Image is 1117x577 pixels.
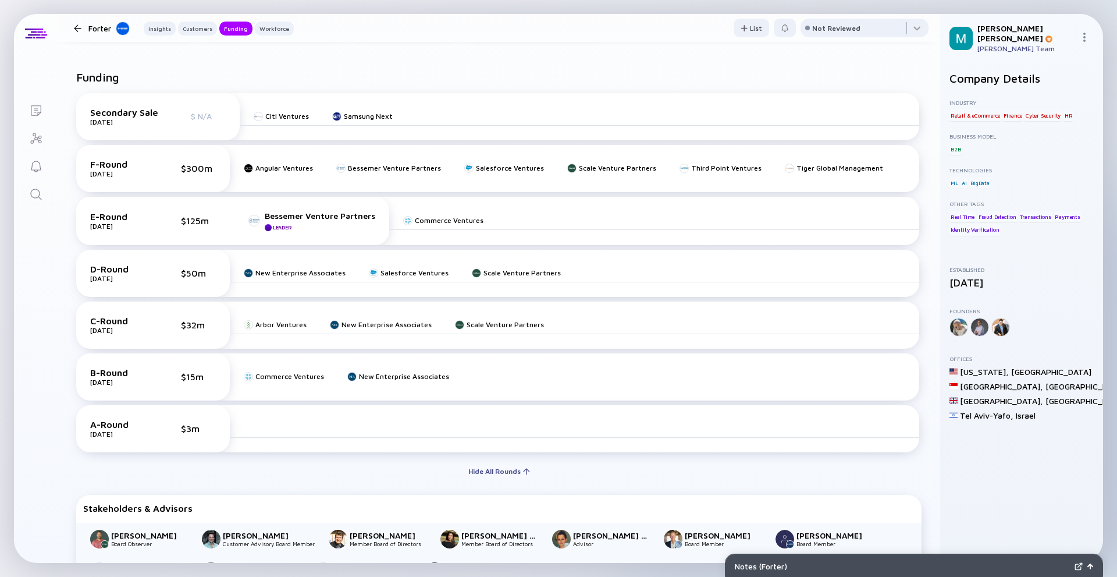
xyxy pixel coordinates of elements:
[1063,109,1074,121] div: HR
[341,320,432,329] div: New Enterprise Associates
[949,200,1094,207] div: Other Tags
[776,530,794,548] img: Jamie Montgomery picture
[255,268,346,277] div: New Enterprise Associates
[244,320,307,329] a: Arbor Ventures
[76,70,119,84] h2: Funding
[332,112,393,121] a: Samsung Next
[1024,109,1062,121] div: Cyber Security
[330,320,432,329] a: New Enterprise Associates
[90,378,148,387] div: [DATE]
[90,211,148,222] div: E-Round
[181,268,216,278] div: $50m
[90,430,148,438] div: [DATE]
[664,530,682,548] img: Thomas Neergaard Hansen picture
[949,72,1094,85] h2: Company Details
[977,44,1075,53] div: [PERSON_NAME] Team
[14,123,58,151] a: Investor Map
[144,22,176,36] button: Insights
[949,167,1094,174] div: Technologies
[464,164,544,172] a: Salesforce Ventures
[960,381,1043,391] div: [GEOGRAPHIC_DATA] ,
[685,530,762,540] div: [PERSON_NAME]
[796,540,873,547] div: Board Member
[483,268,561,277] div: Scale Venture Partners
[336,164,441,172] a: Bessemer Venture Partners
[181,163,216,174] div: $300m
[949,277,1094,289] div: [DATE]
[573,540,650,547] div: Advisor
[467,320,544,329] div: Scale Venture Partners
[960,367,1009,377] div: [US_STATE] ,
[949,411,958,419] img: Israel Flag
[403,216,483,225] a: Commerce Ventures
[244,164,313,172] a: Angular Ventures
[949,143,962,155] div: B2B
[90,419,148,430] div: A-Round
[255,164,313,172] div: Angular Ventures
[350,530,426,540] div: [PERSON_NAME]
[14,95,58,123] a: Lists
[329,530,347,548] img: Scott Schenkel picture
[90,264,148,274] div: D-Round
[219,23,252,34] div: Funding
[949,99,1094,106] div: Industry
[14,179,58,207] a: Search
[178,22,217,36] button: Customers
[691,164,762,172] div: Third Point Ventures
[961,177,968,189] div: AI
[476,164,544,172] div: Salesforce Ventures
[255,22,294,36] button: Workforce
[1075,562,1083,571] img: Expand Notes
[369,268,449,277] a: Salesforce Ventures
[255,320,307,329] div: Arbor Ventures
[1002,109,1023,121] div: Finance
[219,22,252,36] button: Funding
[785,164,883,172] a: Tiger Global Management
[949,355,1094,362] div: Offices
[90,530,109,548] img: Noah Gross picture
[90,159,148,169] div: F-Round
[348,164,441,172] div: Bessemer Venture Partners
[1019,211,1052,222] div: Transactions
[949,367,958,376] img: United States Flag
[734,19,769,37] button: List
[977,23,1075,43] div: [PERSON_NAME] [PERSON_NAME]
[181,320,216,330] div: $32m
[949,266,1094,273] div: Established
[88,21,130,36] div: Forter
[1054,211,1081,222] div: Payments
[1087,564,1093,569] img: Open Notes
[796,530,873,540] div: [PERSON_NAME]
[969,177,991,189] div: BigData
[461,530,538,540] div: [PERSON_NAME] Del [PERSON_NAME]
[223,530,300,540] div: [PERSON_NAME]
[960,396,1043,406] div: [GEOGRAPHIC_DATA] ,
[244,372,324,381] a: Commerce Ventures
[812,24,860,33] div: Not Reviewed
[90,118,158,126] div: [DATE]
[680,164,762,172] a: Third Point Ventures
[949,382,958,390] img: Singapore Flag
[178,23,217,34] div: Customers
[90,316,148,326] div: C-Round
[949,224,1001,236] div: Identity Verification
[181,371,216,382] div: $15m
[359,372,449,381] div: New Enterprise Associates
[380,268,449,277] div: Salesforce Ventures
[949,177,959,189] div: ML
[960,410,1013,420] div: Tel Aviv-Yafo ,
[552,530,571,548] img: Jenna Flateman Posner picture
[1016,410,1036,420] div: Israel
[90,169,148,178] div: [DATE]
[455,320,544,329] a: Scale Venture Partners
[977,211,1018,222] div: Fraud Detection
[14,151,58,179] a: Reminders
[265,211,375,221] div: Bessemer Venture Partners
[255,23,294,34] div: Workforce
[472,268,561,277] a: Scale Venture Partners
[579,164,656,172] div: Scale Venture Partners
[573,530,650,540] div: [PERSON_NAME] Posner
[949,27,973,50] img: Mordechai Profile Picture
[181,215,216,226] div: $125m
